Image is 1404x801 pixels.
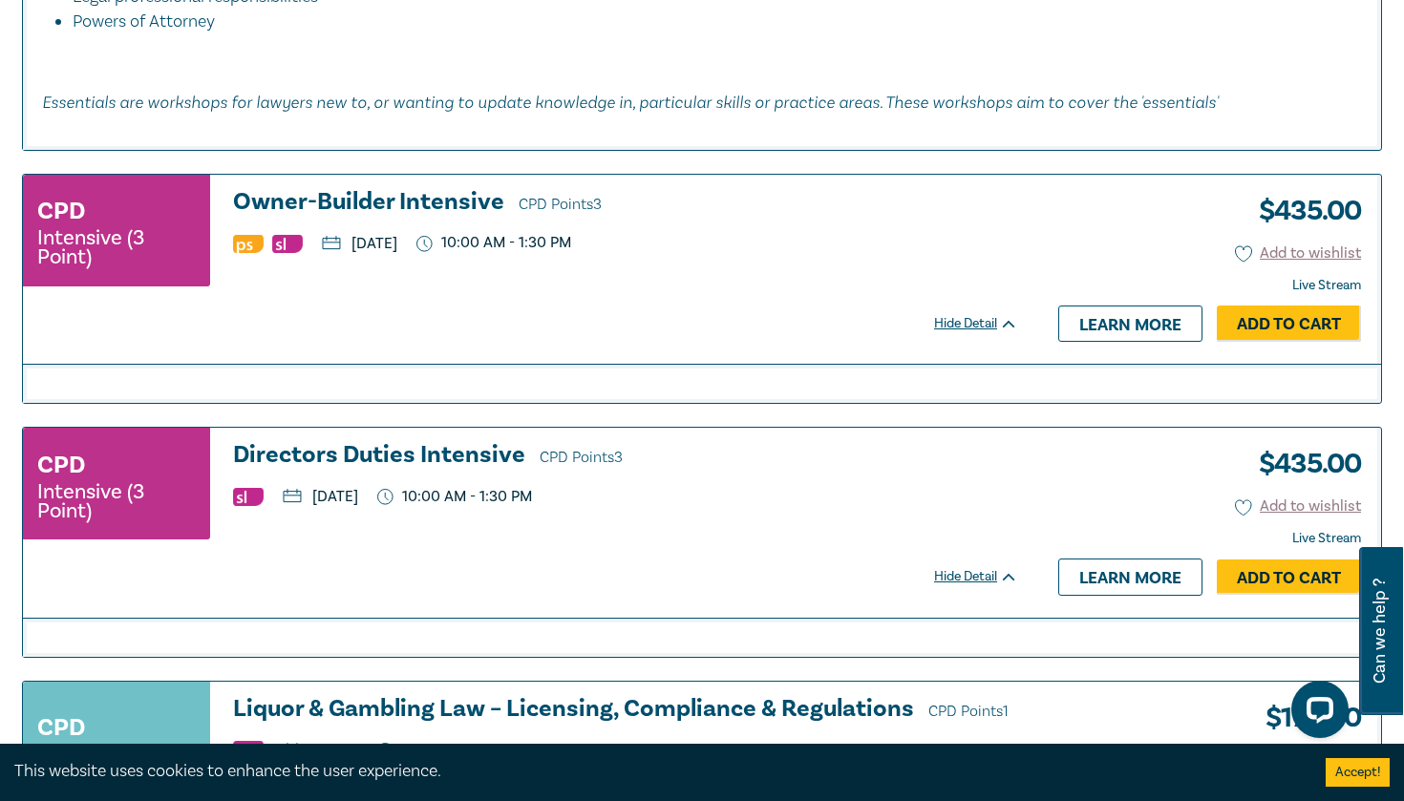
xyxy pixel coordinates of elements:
[233,741,264,759] img: Substantive Law
[1326,758,1390,787] button: Accept cookies
[283,743,358,758] p: [DATE]
[37,194,85,228] h3: CPD
[934,567,1039,586] div: Hide Detail
[283,489,358,504] p: [DATE]
[73,10,1362,34] li: Powers of Attorney
[1235,242,1362,264] button: Add to wishlist
[37,228,196,266] small: Intensive (3 Point)
[1058,559,1202,595] a: Learn more
[233,189,1018,218] h3: Owner-Builder Intensive
[1244,189,1361,233] h3: $ 435.00
[1371,559,1389,704] span: Can we help ?
[377,488,532,506] p: 10:00 AM - 1:30 PM
[233,235,264,253] img: Professional Skills
[1217,306,1361,342] a: Add to Cart
[1276,673,1356,753] iframe: LiveChat chat widget
[37,482,196,520] small: Intensive (3 Point)
[233,442,1018,471] h3: Directors Duties Intensive
[42,92,1219,112] em: Essentials are workshops for lawyers new to, or wanting to update knowledge in, particular skills...
[233,696,1018,725] h3: Liquor & Gambling Law – Licensing, Compliance & Regulations
[14,759,1297,784] div: This website uses cookies to enhance the user experience.
[519,195,602,214] span: CPD Points 3
[37,710,85,745] h3: CPD
[233,488,264,506] img: Substantive Law
[928,702,1009,721] span: CPD Points 1
[377,741,525,759] p: 1:00 PM - 2:00 PM
[540,448,623,467] span: CPD Points 3
[233,442,1018,471] a: Directors Duties Intensive CPD Points3
[1217,559,1361,596] a: Add to Cart
[416,234,571,252] p: 10:00 AM - 1:30 PM
[1251,696,1361,740] h3: $ 175.00
[1244,442,1361,486] h3: $ 435.00
[934,314,1039,333] div: Hide Detail
[1292,530,1361,547] strong: Live Stream
[233,696,1018,725] a: Liquor & Gambling Law – Licensing, Compliance & Regulations CPD Points1
[37,448,85,482] h3: CPD
[1292,277,1361,294] strong: Live Stream
[1235,495,1362,517] button: Add to wishlist
[233,189,1018,218] a: Owner-Builder Intensive CPD Points3
[272,235,303,253] img: Substantive Law
[322,236,397,251] p: [DATE]
[1058,306,1202,342] a: Learn more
